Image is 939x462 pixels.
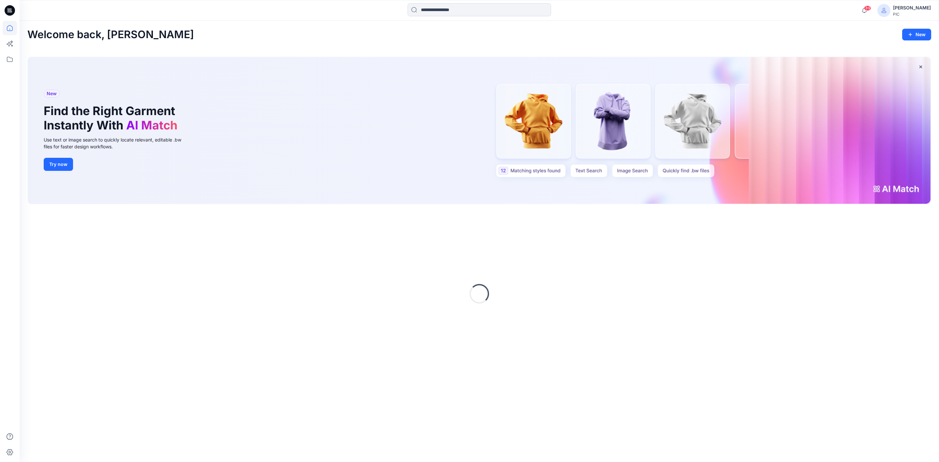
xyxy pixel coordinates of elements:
[864,6,871,11] span: 89
[902,29,931,40] button: New
[893,12,931,17] div: PIC
[44,136,190,150] div: Use text or image search to quickly locate relevant, editable .bw files for faster design workflows.
[47,90,57,97] span: New
[881,8,887,13] svg: avatar
[126,118,177,132] span: AI Match
[44,158,73,171] button: Try now
[27,29,194,41] h2: Welcome back, [PERSON_NAME]
[893,4,931,12] div: [PERSON_NAME]
[44,104,181,132] h1: Find the Right Garment Instantly With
